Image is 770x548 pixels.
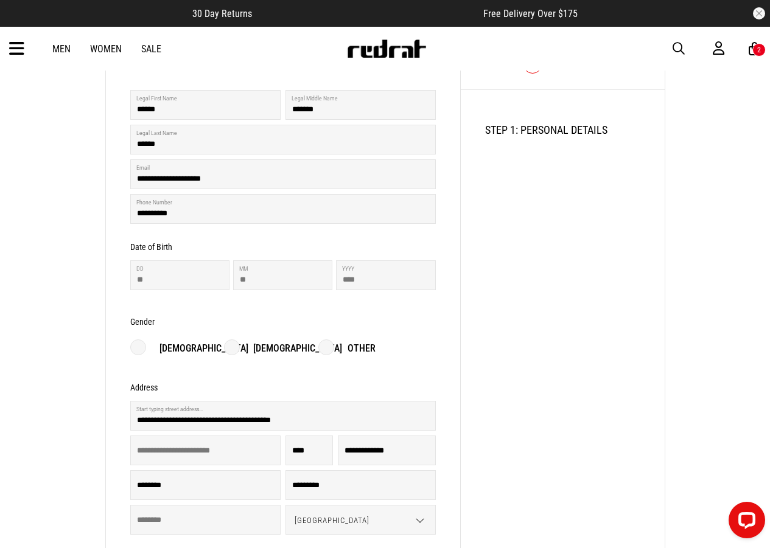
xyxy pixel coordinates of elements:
[483,8,578,19] span: Free Delivery Over $175
[52,43,71,55] a: Men
[719,497,770,548] iframe: LiveChat chat widget
[485,123,640,136] h2: STEP 1: PERSONAL DETAILS
[749,43,760,55] a: 2
[130,317,155,327] h3: Gender
[346,40,427,58] img: Redrat logo
[141,43,161,55] a: Sale
[130,61,436,80] h3: Personal Details
[757,46,761,54] div: 2
[130,383,158,392] h3: Address
[335,341,376,356] p: Other
[241,341,342,356] p: [DEMOGRAPHIC_DATA]
[276,7,459,19] iframe: Customer reviews powered by Trustpilot
[286,505,427,535] span: [GEOGRAPHIC_DATA]
[130,242,172,252] h3: Date of Birth
[147,341,248,356] p: [DEMOGRAPHIC_DATA]
[90,43,122,55] a: Women
[192,8,252,19] span: 30 Day Returns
